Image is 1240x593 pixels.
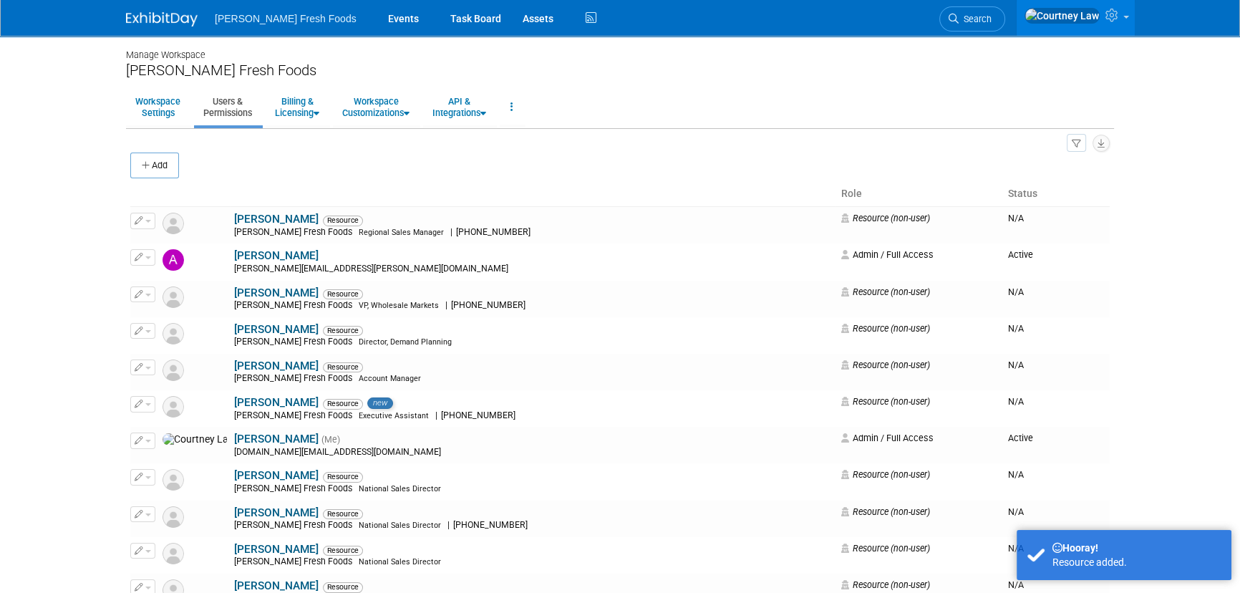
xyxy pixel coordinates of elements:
[1052,541,1221,555] div: Hooray!
[1007,469,1023,480] span: N/A
[841,249,934,260] span: Admin / Full Access
[234,396,319,409] a: [PERSON_NAME]
[359,228,444,237] span: Regional Sales Manager
[234,300,357,310] span: [PERSON_NAME] Fresh Foods
[234,579,319,592] a: [PERSON_NAME]
[841,213,930,223] span: Resource (non-user)
[323,362,363,372] span: Resource
[234,556,357,567] span: [PERSON_NAME] Fresh Foods
[333,90,419,125] a: WorkspaceCustomizations
[266,90,329,125] a: Billing &Licensing
[126,90,190,125] a: WorkspaceSettings
[452,227,535,237] span: [PHONE_NUMBER]
[234,506,319,519] a: [PERSON_NAME]
[163,396,184,418] img: Resource
[959,14,992,24] span: Search
[841,396,930,407] span: Resource (non-user)
[1025,8,1100,24] img: Courtney Law
[1007,213,1023,223] span: N/A
[234,373,357,383] span: [PERSON_NAME] Fresh Foods
[447,300,530,310] span: [PHONE_NUMBER]
[126,62,1114,79] div: [PERSON_NAME] Fresh Foods
[1002,182,1110,206] th: Status
[215,13,357,24] span: [PERSON_NAME] Fresh Foods
[450,227,452,237] span: |
[1007,286,1023,297] span: N/A
[1007,323,1023,334] span: N/A
[163,323,184,344] img: Resource
[234,286,319,299] a: [PERSON_NAME]
[1007,360,1023,370] span: N/A
[1007,249,1032,260] span: Active
[841,543,930,554] span: Resource (non-user)
[450,520,532,530] span: [PHONE_NUMBER]
[234,410,357,420] span: [PERSON_NAME] Fresh Foods
[234,360,319,372] a: [PERSON_NAME]
[234,433,319,445] a: [PERSON_NAME]
[323,289,363,299] span: Resource
[163,433,227,446] img: Courtney Law
[323,399,363,409] span: Resource
[163,506,184,528] img: Resource
[423,90,495,125] a: API &Integrations
[359,374,421,383] span: Account Manager
[841,286,930,297] span: Resource (non-user)
[359,411,429,420] span: Executive Assistant
[234,469,319,482] a: [PERSON_NAME]
[841,323,930,334] span: Resource (non-user)
[323,582,363,592] span: Resource
[323,216,363,226] span: Resource
[323,546,363,556] span: Resource
[130,153,179,178] button: Add
[194,90,261,125] a: Users &Permissions
[1052,555,1221,569] div: Resource added.
[447,520,450,530] span: |
[234,337,357,347] span: [PERSON_NAME] Fresh Foods
[163,543,184,564] img: Resource
[163,469,184,491] img: Resource
[1007,543,1023,554] span: N/A
[234,483,357,493] span: [PERSON_NAME] Fresh Foods
[321,435,340,445] span: (Me)
[841,469,930,480] span: Resource (non-user)
[234,249,319,262] a: [PERSON_NAME]
[234,227,357,237] span: [PERSON_NAME] Fresh Foods
[359,484,441,493] span: National Sales Director
[939,6,1005,32] a: Search
[323,472,363,482] span: Resource
[437,410,520,420] span: [PHONE_NUMBER]
[841,506,930,517] span: Resource (non-user)
[163,213,184,234] img: Resource
[841,360,930,370] span: Resource (non-user)
[435,410,437,420] span: |
[234,264,832,275] div: [PERSON_NAME][EMAIL_ADDRESS][PERSON_NAME][DOMAIN_NAME]
[126,36,1114,62] div: Manage Workspace
[835,182,1002,206] th: Role
[163,286,184,308] img: Resource
[163,249,184,271] img: Amy Languell
[234,520,357,530] span: [PERSON_NAME] Fresh Foods
[126,12,198,26] img: ExhibitDay
[234,323,319,336] a: [PERSON_NAME]
[234,213,319,226] a: [PERSON_NAME]
[1007,506,1023,517] span: N/A
[359,337,452,347] span: Director, Demand Planning
[1007,579,1023,590] span: N/A
[359,557,441,567] span: National Sales Director
[323,326,363,336] span: Resource
[1007,396,1023,407] span: N/A
[323,509,363,519] span: Resource
[1007,433,1032,443] span: Active
[359,521,441,530] span: National Sales Director
[163,360,184,381] img: Resource
[367,397,393,409] span: new
[841,579,930,590] span: Resource (non-user)
[234,447,832,458] div: [DOMAIN_NAME][EMAIL_ADDRESS][DOMAIN_NAME]
[359,301,439,310] span: VP, Wholesale Markets
[234,543,319,556] a: [PERSON_NAME]
[841,433,934,443] span: Admin / Full Access
[445,300,447,310] span: |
